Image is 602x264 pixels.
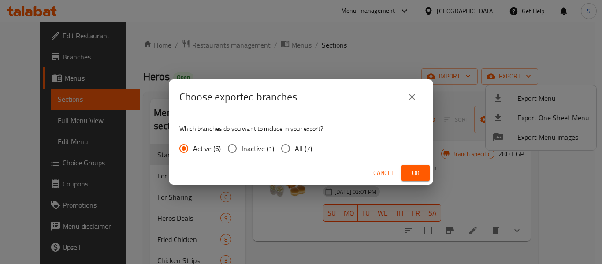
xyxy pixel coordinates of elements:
[401,165,430,181] button: Ok
[179,124,423,133] p: Which branches do you want to include in your export?
[401,86,423,108] button: close
[295,143,312,154] span: All (7)
[370,165,398,181] button: Cancel
[409,167,423,178] span: Ok
[373,167,394,178] span: Cancel
[193,143,221,154] span: Active (6)
[179,90,297,104] h2: Choose exported branches
[242,143,274,154] span: Inactive (1)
